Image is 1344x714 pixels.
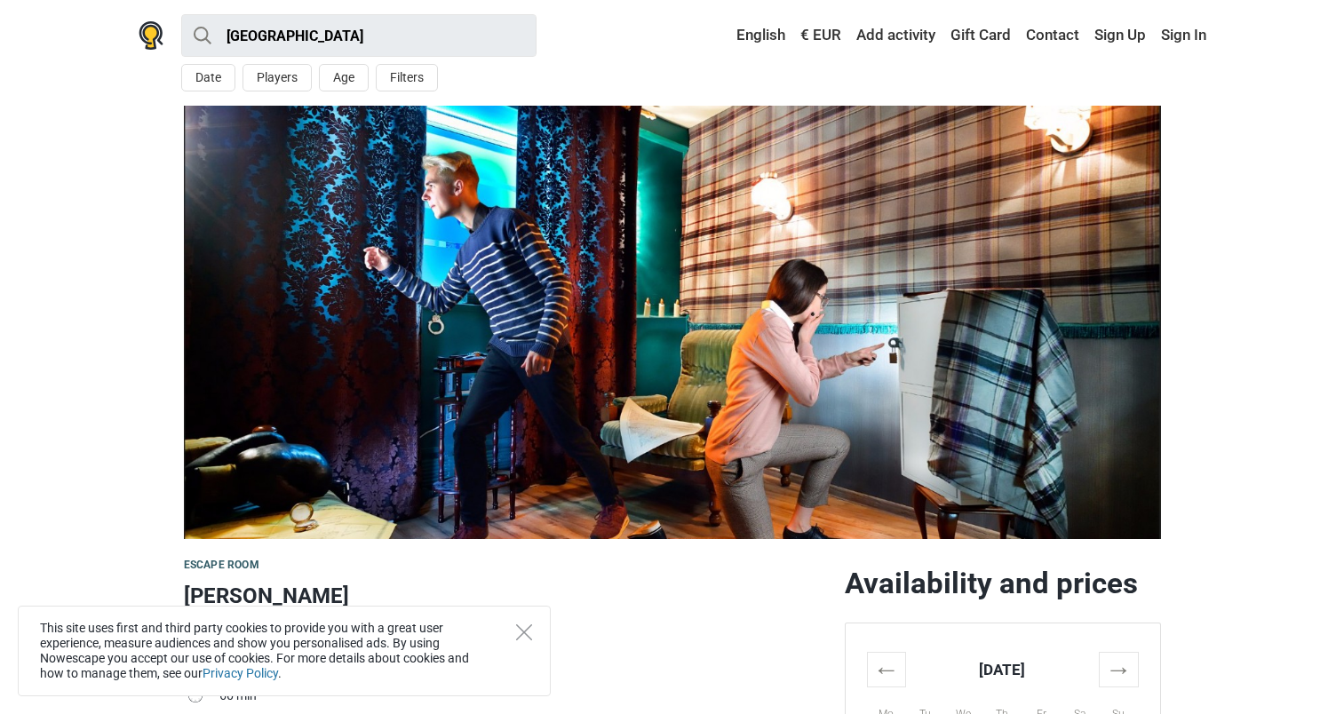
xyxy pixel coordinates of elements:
img: Sherlock Holmes photo 1 [184,106,1161,539]
button: Players [243,64,312,91]
th: ← [867,652,906,686]
th: → [1099,652,1138,686]
a: English [720,20,790,52]
h2: Availability and prices [845,566,1161,601]
img: English [724,29,736,42]
a: Sign In [1157,20,1206,52]
h1: [PERSON_NAME] [184,580,831,612]
a: Sign Up [1090,20,1150,52]
a: € EUR [796,20,846,52]
button: Filters [376,64,438,91]
a: Contact [1022,20,1084,52]
td: 60 min [219,685,831,710]
input: try “London” [181,14,537,57]
button: Close [516,624,532,640]
div: This site uses first and third party cookies to provide you with a great user experience, measure... [18,606,551,696]
button: Age [319,64,369,91]
th: [DATE] [906,652,1100,686]
a: Add activity [852,20,940,52]
img: Nowescape logo [139,21,163,50]
a: Privacy Policy [203,666,278,680]
button: Date [181,64,235,91]
span: Escape room [184,559,259,571]
a: Gift Card [946,20,1015,52]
